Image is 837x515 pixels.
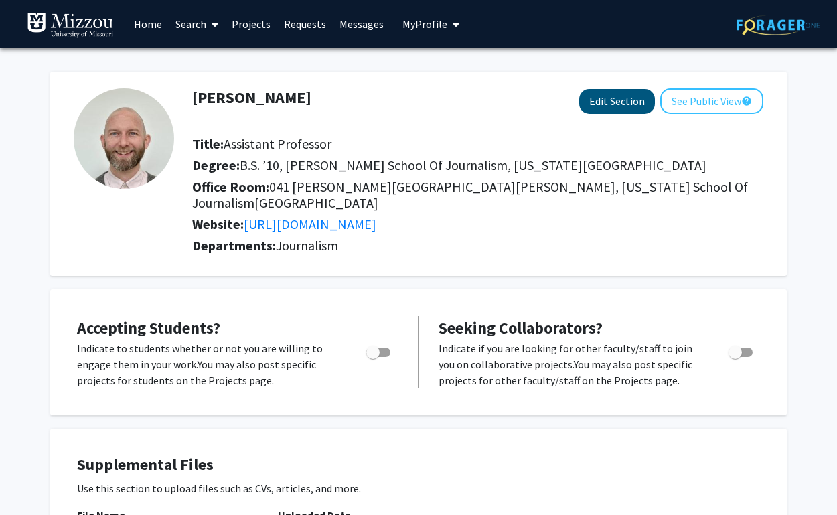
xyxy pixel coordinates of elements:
[333,1,390,48] a: Messages
[660,88,763,114] button: See Public View
[192,178,748,211] span: 041 [PERSON_NAME][GEOGRAPHIC_DATA][PERSON_NAME], [US_STATE] School Of Journalism[GEOGRAPHIC_DATA]
[192,88,311,108] h1: [PERSON_NAME]
[723,340,760,360] div: Toggle
[402,17,447,31] span: My Profile
[77,480,760,496] p: Use this section to upload files such as CVs, articles, and more.
[169,1,225,48] a: Search
[277,1,333,48] a: Requests
[77,317,220,338] span: Accepting Students?
[192,179,763,211] h2: Office Room:
[361,340,398,360] div: Toggle
[737,15,820,35] img: ForagerOne Logo
[276,237,338,254] span: Journalism
[225,1,277,48] a: Projects
[10,455,57,505] iframe: Chat
[77,340,341,388] p: Indicate to students whether or not you are willing to engage them in your work. You may also pos...
[224,135,331,152] span: Assistant Professor
[192,216,763,232] h2: Website:
[127,1,169,48] a: Home
[741,93,752,109] mat-icon: help
[240,157,706,173] span: B.S. ’10, [PERSON_NAME] School Of Journalism, [US_STATE][GEOGRAPHIC_DATA]
[439,340,703,388] p: Indicate if you are looking for other faculty/staff to join you on collaborative projects. You ma...
[244,216,376,232] a: Opens in a new tab
[182,238,773,254] h2: Departments:
[579,89,655,114] button: Edit Section
[27,12,114,39] img: University of Missouri Logo
[74,88,174,189] img: Profile Picture
[192,136,763,152] h2: Title:
[192,157,763,173] h2: Degree:
[439,317,603,338] span: Seeking Collaborators?
[77,455,760,475] h4: Supplemental Files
